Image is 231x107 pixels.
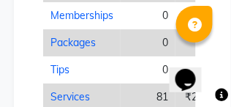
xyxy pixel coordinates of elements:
[50,36,96,49] a: Packages
[170,48,216,92] iframe: chat widget
[50,90,90,103] a: Services
[121,56,175,84] td: 0
[121,2,175,29] td: 0
[121,29,175,56] td: 0
[50,9,113,22] a: Memberships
